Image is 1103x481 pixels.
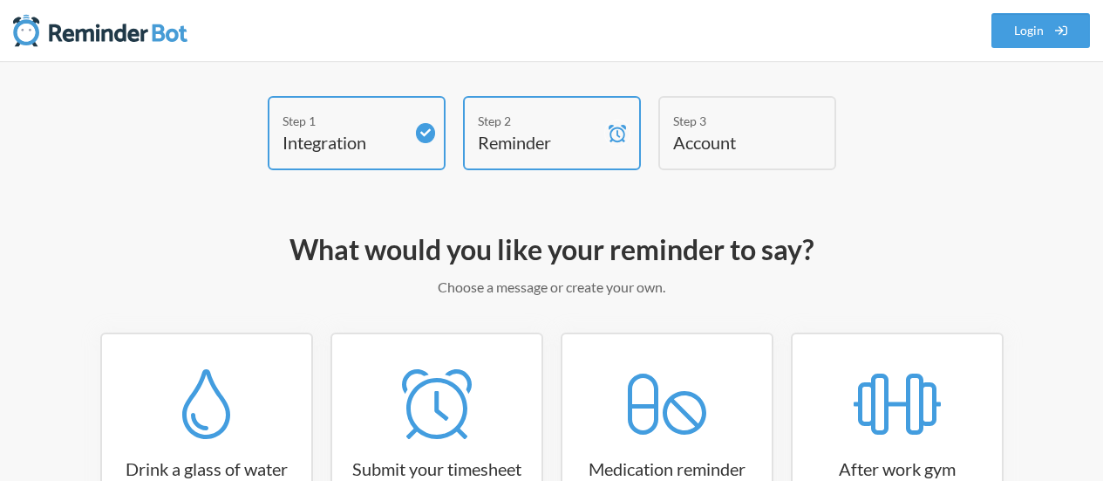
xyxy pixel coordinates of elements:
[991,13,1091,48] a: Login
[562,457,772,481] h3: Medication reminder
[332,457,541,481] h3: Submit your timesheet
[673,112,795,130] div: Step 3
[793,457,1002,481] h3: After work gym
[478,112,600,130] div: Step 2
[102,457,311,481] h3: Drink a glass of water
[673,130,795,155] h4: Account
[13,13,187,48] img: Reminder Bot
[283,130,405,155] h4: Integration
[52,231,1051,268] h2: What would you like your reminder to say?
[283,112,405,130] div: Step 1
[52,277,1051,298] p: Choose a message or create your own.
[478,130,600,155] h4: Reminder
